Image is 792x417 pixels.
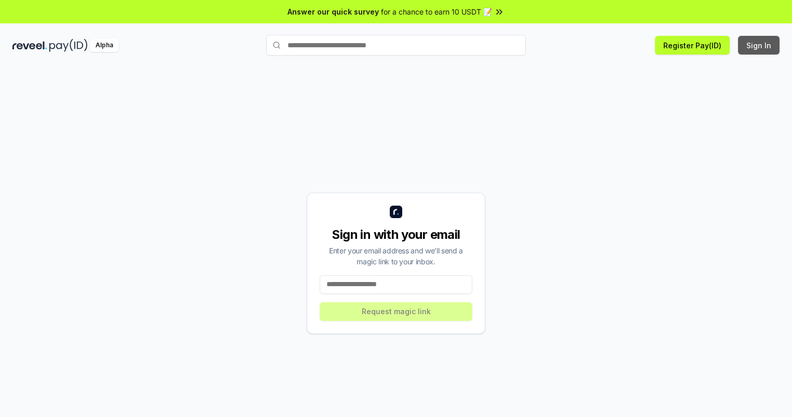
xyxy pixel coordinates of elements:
[49,39,88,52] img: pay_id
[12,39,47,52] img: reveel_dark
[320,226,472,243] div: Sign in with your email
[288,6,379,17] span: Answer our quick survey
[381,6,492,17] span: for a chance to earn 10 USDT 📝
[90,39,119,52] div: Alpha
[390,206,402,218] img: logo_small
[738,36,780,55] button: Sign In
[320,245,472,267] div: Enter your email address and we’ll send a magic link to your inbox.
[655,36,730,55] button: Register Pay(ID)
